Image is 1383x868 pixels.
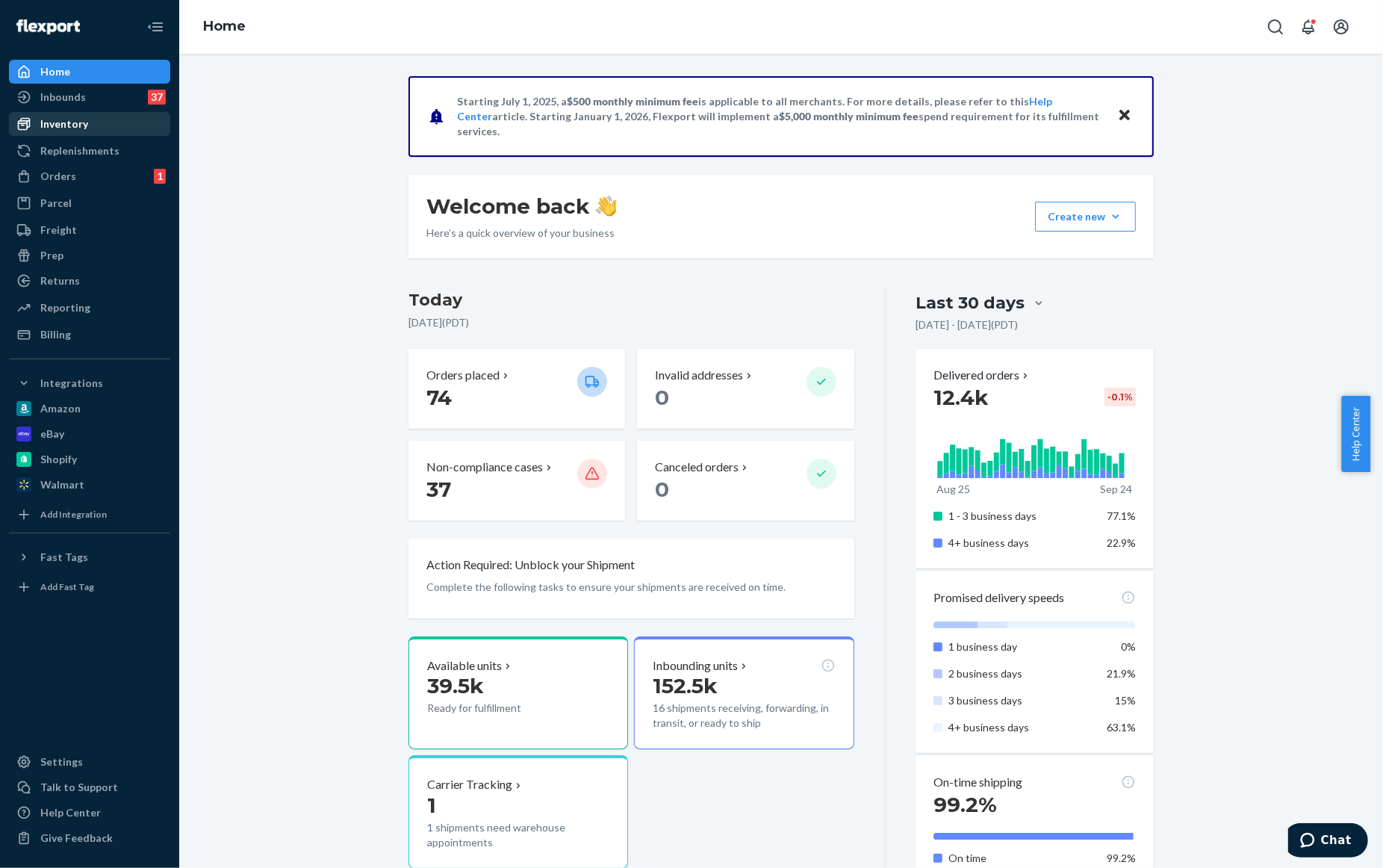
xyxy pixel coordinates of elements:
span: 0% [1121,640,1136,653]
button: Open Search Box [1261,12,1290,42]
p: Non-compliance cases [426,459,543,476]
p: Here’s a quick overview of your business [426,226,617,241]
div: Orders [40,169,76,184]
h1: Welcome back [426,193,617,220]
button: Open account menu [1326,12,1356,42]
span: 99.2% [933,792,997,817]
span: 74 [426,385,452,410]
div: Returns [40,273,80,288]
p: Available units [427,657,502,675]
button: Canceled orders 0 [637,441,854,521]
ol: breadcrumbs [191,5,258,49]
div: 1 [154,169,166,184]
button: Open notifications [1293,12,1323,42]
span: 0 [655,385,669,410]
button: Non-compliance cases 37 [408,441,625,521]
div: 37 [148,90,166,105]
div: Billing [40,327,71,342]
div: Fast Tags [40,550,88,565]
p: 4+ business days [948,536,1095,551]
div: Add Fast Tag [40,580,94,593]
p: Invalid addresses [655,367,743,384]
span: 1 [427,793,436,818]
p: On time [948,851,1095,866]
span: 63.1% [1107,721,1136,734]
a: Shopify [9,447,170,471]
a: Amazon [9,397,170,421]
div: Give Feedback [40,831,113,846]
div: Add Integration [40,508,107,521]
a: Add Integration [9,503,170,527]
a: Billing [9,323,170,347]
button: Close Navigation [140,12,170,42]
p: Action Required: Unblock your Shipment [426,557,635,574]
button: Delivered orders [933,367,1031,384]
button: Available units39.5kReady for fulfillment [408,636,628,750]
p: Inbounding units [653,657,738,675]
div: Parcel [40,196,72,211]
a: Reporting [9,296,170,320]
div: Reporting [40,300,90,315]
div: Inbounds [40,90,86,105]
div: -0.1 % [1104,388,1136,406]
img: hand-wave emoji [596,196,617,217]
a: Inventory [9,112,170,136]
a: Help Center [9,801,170,825]
p: Promised delivery speeds [933,589,1064,607]
a: Parcel [9,191,170,215]
button: Inbounding units152.5k16 shipments receiving, forwarding, in transit, or ready to ship [634,636,854,750]
div: Settings [40,754,83,769]
span: $500 monthly minimum fee [567,95,698,108]
div: Walmart [40,477,84,492]
div: Help Center [40,805,101,820]
button: Talk to Support [9,775,170,799]
a: Walmart [9,473,170,497]
span: 0 [655,477,669,502]
p: [DATE] ( PDT ) [408,315,854,330]
button: Integrations [9,371,170,395]
p: 1 business day [948,639,1095,654]
span: 77.1% [1107,509,1136,522]
a: Home [9,60,170,84]
a: Settings [9,750,170,774]
div: eBay [40,427,64,441]
p: 1 - 3 business days [948,509,1095,524]
span: 12.4k [933,385,989,410]
span: 21.9% [1107,667,1136,680]
div: Inventory [40,117,88,131]
a: Replenishments [9,139,170,163]
button: Help Center [1341,396,1370,472]
button: Invalid addresses 0 [637,349,854,429]
p: Orders placed [426,367,500,384]
a: Home [203,18,246,34]
h3: Today [408,288,854,312]
p: Starting July 1, 2025, a is applicable to all merchants. For more details, please refer to this a... [457,94,1103,139]
div: Talk to Support [40,780,118,795]
span: 15% [1115,694,1136,707]
p: [DATE] - [DATE] ( PDT ) [916,317,1018,332]
a: Orders1 [9,164,170,188]
div: Prep [40,248,63,263]
span: 37 [426,477,451,502]
p: Complete the following tasks to ensure your shipments are received on time. [426,580,836,595]
div: Replenishments [40,143,119,158]
p: 2 business days [948,666,1095,681]
span: 152.5k [653,673,718,698]
div: Home [40,64,70,79]
button: Orders placed 74 [408,349,625,429]
button: Fast Tags [9,545,170,569]
div: Freight [40,223,77,238]
span: 39.5k [427,673,484,698]
p: 16 shipments receiving, forwarding, in transit, or ready to ship [653,701,835,731]
a: Add Fast Tag [9,575,170,599]
p: Ready for fulfillment [427,701,565,716]
button: Create new [1035,202,1136,232]
p: Carrier Tracking [427,776,512,793]
div: Amazon [40,401,81,416]
p: 3 business days [948,693,1095,708]
a: Returns [9,269,170,293]
p: On-time shipping [933,774,1022,791]
p: 1 shipments need warehouse appointments [427,820,609,850]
